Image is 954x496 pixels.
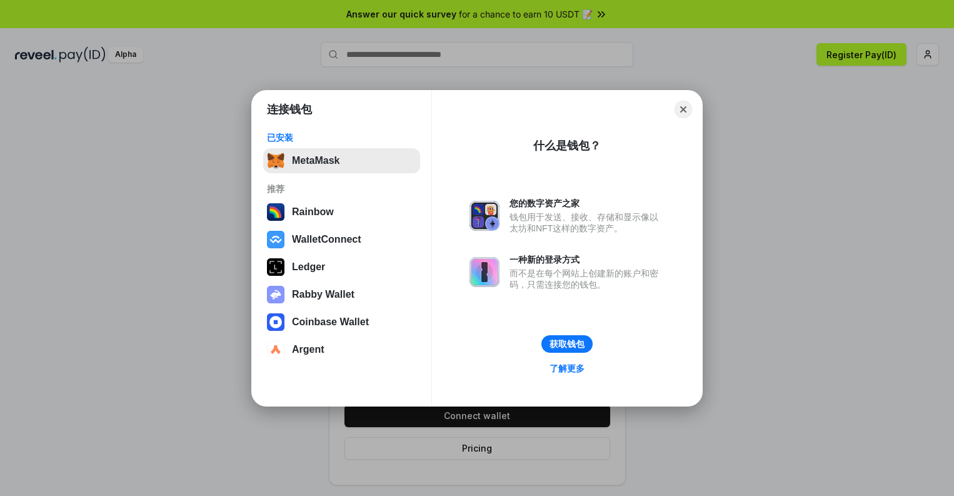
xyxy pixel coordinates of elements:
div: Coinbase Wallet [292,316,369,328]
button: MetaMask [263,148,420,173]
img: svg+xml,%3Csvg%20width%3D%2228%22%20height%3D%2228%22%20viewBox%3D%220%200%2028%2028%22%20fill%3D... [267,231,284,248]
div: Argent [292,344,324,355]
img: svg+xml,%3Csvg%20width%3D%22120%22%20height%3D%22120%22%20viewBox%3D%220%200%20120%20120%22%20fil... [267,203,284,221]
div: 您的数字资产之家 [510,198,665,209]
button: Rabby Wallet [263,282,420,307]
div: Ledger [292,261,325,273]
button: Rainbow [263,200,420,225]
img: svg+xml,%3Csvg%20width%3D%2228%22%20height%3D%2228%22%20viewBox%3D%220%200%2028%2028%22%20fill%3D... [267,313,284,331]
div: MetaMask [292,155,339,166]
div: 已安装 [267,132,416,143]
button: Ledger [263,255,420,280]
div: 而不是在每个网站上创建新的账户和密码，只需连接您的钱包。 [510,268,665,290]
a: 了解更多 [542,360,592,377]
img: svg+xml,%3Csvg%20width%3D%2228%22%20height%3D%2228%22%20viewBox%3D%220%200%2028%2028%22%20fill%3D... [267,341,284,358]
img: svg+xml,%3Csvg%20fill%3D%22none%22%20height%3D%2233%22%20viewBox%3D%220%200%2035%2033%22%20width%... [267,152,284,170]
div: 钱包用于发送、接收、存储和显示像以太坊和NFT这样的数字资产。 [510,211,665,234]
div: 一种新的登录方式 [510,254,665,265]
img: svg+xml,%3Csvg%20xmlns%3D%22http%3A%2F%2Fwww.w3.org%2F2000%2Fsvg%22%20fill%3D%22none%22%20viewBox... [469,257,500,287]
div: 推荐 [267,183,416,195]
img: svg+xml,%3Csvg%20xmlns%3D%22http%3A%2F%2Fwww.w3.org%2F2000%2Fsvg%22%20fill%3D%22none%22%20viewBox... [267,286,284,303]
img: svg+xml,%3Csvg%20xmlns%3D%22http%3A%2F%2Fwww.w3.org%2F2000%2Fsvg%22%20fill%3D%22none%22%20viewBox... [469,201,500,231]
button: 获取钱包 [541,335,593,353]
img: svg+xml,%3Csvg%20xmlns%3D%22http%3A%2F%2Fwww.w3.org%2F2000%2Fsvg%22%20width%3D%2228%22%20height%3... [267,258,284,276]
div: 获取钱包 [550,338,585,350]
div: 什么是钱包？ [533,138,601,153]
div: 了解更多 [550,363,585,374]
button: WalletConnect [263,227,420,252]
div: Rainbow [292,206,334,218]
div: Rabby Wallet [292,289,354,300]
button: Close [675,101,692,118]
button: Argent [263,337,420,362]
button: Coinbase Wallet [263,310,420,335]
div: WalletConnect [292,234,361,245]
h1: 连接钱包 [267,102,312,117]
